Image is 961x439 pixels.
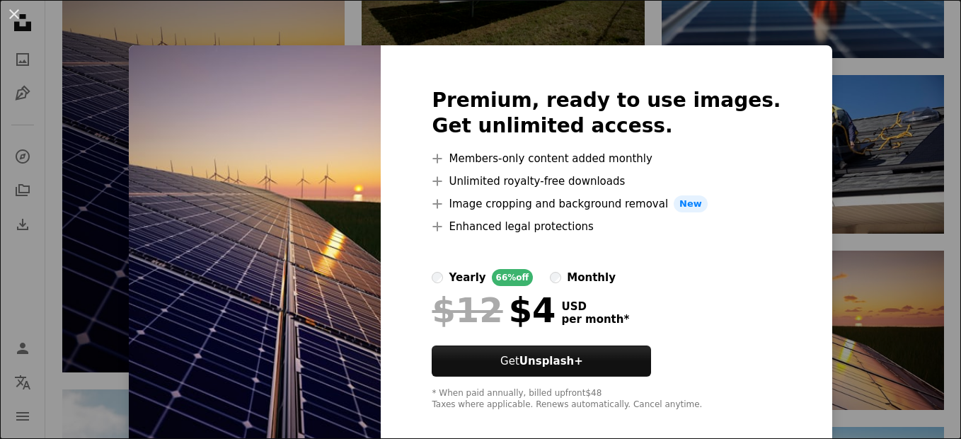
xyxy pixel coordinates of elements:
div: yearly [449,269,485,286]
li: Image cropping and background removal [432,195,781,212]
div: * When paid annually, billed upfront $48 Taxes where applicable. Renews automatically. Cancel any... [432,388,781,411]
div: $4 [432,292,556,329]
span: $12 [432,292,502,329]
strong: Unsplash+ [519,355,583,367]
div: monthly [567,269,616,286]
li: Unlimited royalty-free downloads [432,173,781,190]
span: New [674,195,708,212]
button: GetUnsplash+ [432,346,651,377]
li: Members-only content added monthly [432,150,781,167]
input: monthly [550,272,561,283]
span: USD [561,300,629,313]
input: yearly66%off [432,272,443,283]
div: 66% off [492,269,534,286]
span: per month * [561,313,629,326]
h2: Premium, ready to use images. Get unlimited access. [432,88,781,139]
li: Enhanced legal protections [432,218,781,235]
